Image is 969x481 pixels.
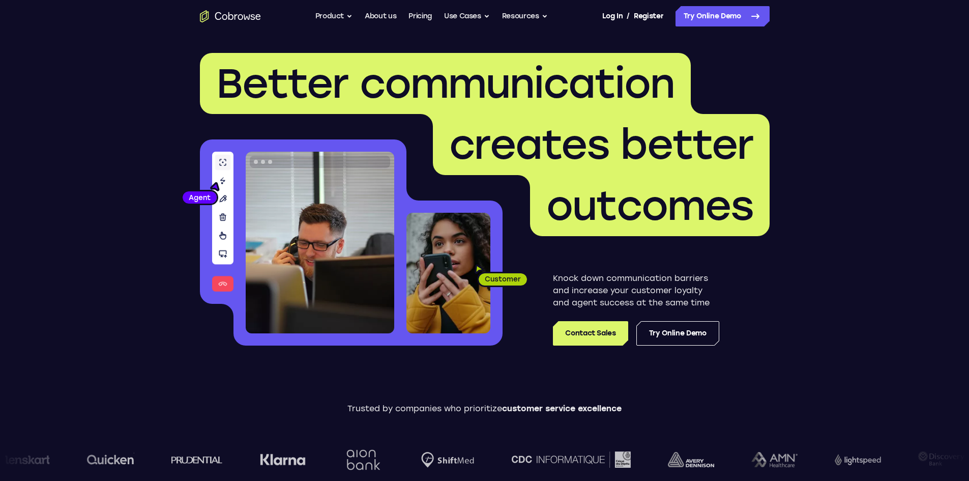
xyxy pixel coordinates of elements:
a: Log In [602,6,623,26]
span: outcomes [546,181,753,230]
span: creates better [449,120,753,169]
a: Register [634,6,663,26]
a: Try Online Demo [636,321,719,346]
button: Resources [502,6,548,26]
img: avery-dennison [665,452,711,467]
span: customer service excellence [502,404,622,413]
span: / [627,10,630,22]
img: A customer support agent talking on the phone [246,152,394,333]
a: Contact Sales [553,321,628,346]
img: AMN Healthcare [749,452,795,468]
a: Go to the home page [200,10,261,22]
p: Knock down communication barriers and increase your customer loyalty and agent success at the sam... [553,272,719,309]
a: Try Online Demo [676,6,770,26]
img: Shiftmed [419,452,472,468]
img: Aion Bank [340,439,381,480]
button: Product [315,6,353,26]
a: About us [365,6,396,26]
img: Klarna [257,454,303,466]
img: prudential [168,456,220,464]
span: Better communication [216,59,674,108]
button: Use Cases [444,6,490,26]
img: CDC Informatique [509,451,628,467]
a: Pricing [408,6,432,26]
img: Lightspeed [832,454,878,465]
img: A customer holding their phone [406,213,490,333]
